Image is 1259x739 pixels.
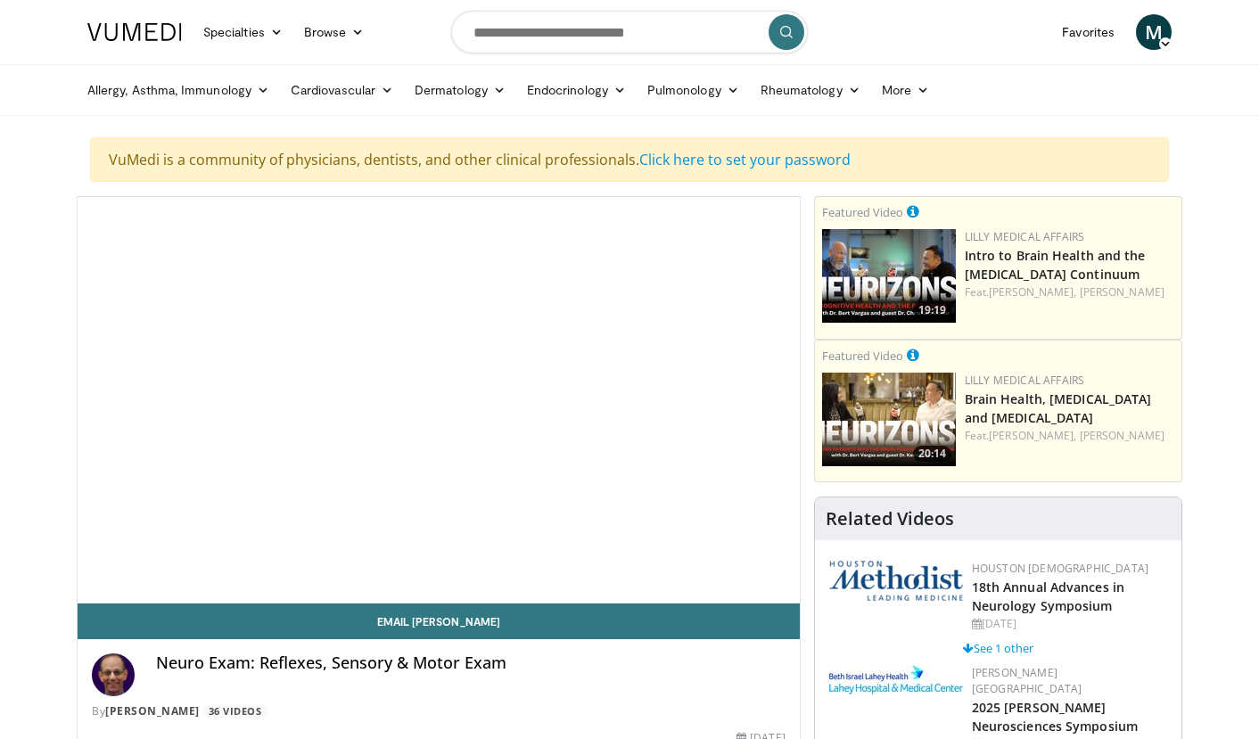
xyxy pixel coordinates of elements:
[293,14,375,50] a: Browse
[105,703,200,718] a: [PERSON_NAME]
[822,348,903,364] small: Featured Video
[750,72,871,108] a: Rheumatology
[87,23,182,41] img: VuMedi Logo
[829,561,963,601] img: 5e4488cc-e109-4a4e-9fd9-73bb9237ee91.png.150x105_q85_autocrop_double_scale_upscale_version-0.2.png
[92,653,135,696] img: Avatar
[92,703,786,719] div: By
[972,616,1167,632] div: [DATE]
[90,137,1169,182] div: VuMedi is a community of physicians, dentists, and other clinical professionals.
[871,72,940,108] a: More
[637,72,750,108] a: Pulmonology
[639,150,851,169] a: Click here to set your password
[965,428,1174,444] div: Feat.
[822,373,956,466] img: ca157f26-4c4a-49fd-8611-8e91f7be245d.png.150x105_q85_crop-smart_upscale.jpg
[1080,428,1164,443] a: [PERSON_NAME]
[972,579,1124,614] a: 18th Annual Advances in Neurology Symposium
[963,640,1033,656] a: See 1 other
[972,699,1138,735] a: 2025 [PERSON_NAME] Neurosciences Symposium
[965,284,1174,300] div: Feat.
[965,229,1085,244] a: Lilly Medical Affairs
[822,373,956,466] a: 20:14
[77,72,280,108] a: Allergy, Asthma, Immunology
[193,14,293,50] a: Specialties
[913,446,951,462] span: 20:14
[965,247,1146,283] a: Intro to Brain Health and the [MEDICAL_DATA] Continuum
[1136,14,1172,50] a: M
[516,72,637,108] a: Endocrinology
[1051,14,1125,50] a: Favorites
[822,229,956,323] img: a80fd508-2012-49d4-b73e-1d4e93549e78.png.150x105_q85_crop-smart_upscale.jpg
[989,428,1076,443] a: [PERSON_NAME],
[965,373,1085,388] a: Lilly Medical Affairs
[822,229,956,323] a: 19:19
[156,653,786,673] h4: Neuro Exam: Reflexes, Sensory & Motor Exam
[972,665,1082,696] a: [PERSON_NAME][GEOGRAPHIC_DATA]
[826,508,954,530] h4: Related Videos
[280,72,404,108] a: Cardiovascular
[822,204,903,220] small: Featured Video
[78,197,800,604] video-js: Video Player
[451,11,808,53] input: Search topics, interventions
[965,390,1152,426] a: Brain Health, [MEDICAL_DATA] and [MEDICAL_DATA]
[913,302,951,318] span: 19:19
[989,284,1076,300] a: [PERSON_NAME],
[972,561,1148,576] a: Houston [DEMOGRAPHIC_DATA]
[1080,284,1164,300] a: [PERSON_NAME]
[78,604,800,639] a: Email [PERSON_NAME]
[202,704,267,719] a: 36 Videos
[829,665,963,694] img: e7977282-282c-4444-820d-7cc2733560fd.jpg.150x105_q85_autocrop_double_scale_upscale_version-0.2.jpg
[404,72,516,108] a: Dermatology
